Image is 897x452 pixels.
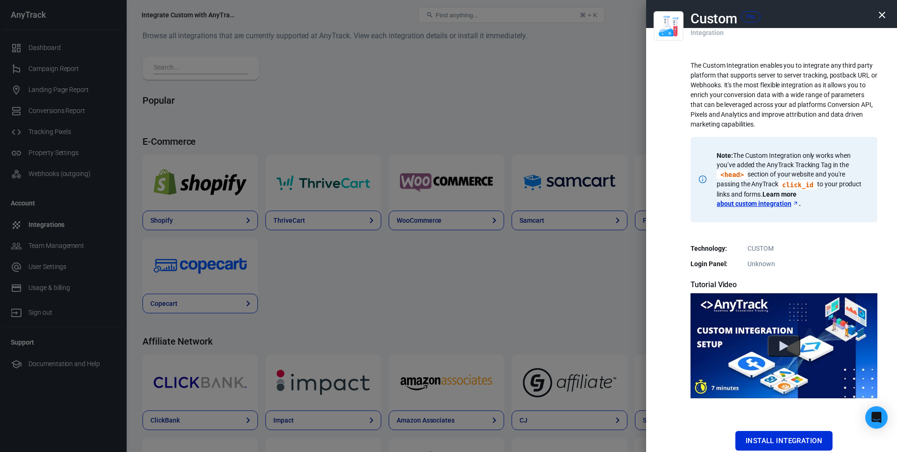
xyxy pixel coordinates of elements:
dd: CUSTOM [696,244,872,254]
code: Click to copy [717,170,747,179]
dt: Login Panel: [691,259,737,269]
code: Click to copy [778,180,817,190]
strong: Learn more . [717,191,801,207]
h2: Custom [691,11,737,26]
a: about custom integration [717,199,799,208]
dd: Unknown [696,259,872,269]
p: The Custom Integration enables you to integrate any third party platform that supports server to ... [691,61,877,129]
button: Watch Custom Tutorial [768,335,800,356]
button: Install Integration [735,431,833,451]
strong: Note: [717,152,733,159]
p: The Custom Integration only works when you’ve added the AnyTrack Tracking Tag in the section of y... [717,151,866,208]
div: Open Intercom Messenger [865,406,888,429]
img: Custom [658,13,679,39]
span: Pro [743,12,759,21]
dt: Technology: [691,244,737,254]
p: Integration [691,19,723,38]
h5: Tutorial Video [691,280,877,290]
